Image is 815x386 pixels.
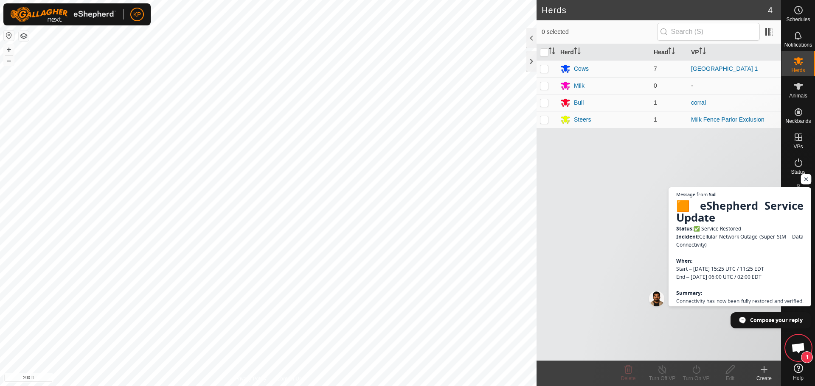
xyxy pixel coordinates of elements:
img: Gallagher Logo [10,7,116,22]
th: Herd [557,44,650,61]
span: 1 [654,116,657,123]
p-sorticon: Activate to sort [548,49,555,56]
div: Steers [574,115,591,124]
div: Bull [574,98,584,107]
span: Neckbands [785,119,811,124]
span: 4 [768,4,773,17]
input: Search (S) [657,23,760,41]
span: Schedules [786,17,810,22]
h2: Herds [542,5,768,15]
span: 1 [654,99,657,106]
div: Create [747,375,781,382]
span: Status [791,169,805,175]
button: – [4,56,14,66]
span: 7 [654,65,657,72]
span: Delete [621,375,636,381]
span: Herds [791,68,805,73]
td: - [688,77,781,94]
th: VP [688,44,781,61]
span: Sid [709,192,716,197]
span: Help [793,375,804,380]
div: Edit [713,375,747,382]
a: Help [781,360,815,384]
span: ✅ Service Restored Cellular Network Outage (Super SIM – Data Connectivity) Start – [DATE] 15:25 U... [676,199,804,386]
a: [GEOGRAPHIC_DATA] 1 [691,65,758,72]
div: Milk [574,81,585,90]
a: Milk Fence Parlor Exclusion [691,116,764,123]
span: 0 [654,82,657,89]
span: Compose your reply [750,313,803,328]
a: Contact Us [277,375,302,383]
button: + [4,44,14,55]
span: Notifications [784,42,812,47]
div: Cows [574,64,589,73]
th: Head [650,44,688,61]
p-sorticon: Activate to sort [574,49,581,56]
a: corral [691,99,706,106]
p-sorticon: Activate to sort [699,49,706,56]
span: 1 [801,351,813,363]
div: Turn On VP [679,375,713,382]
span: Animals [789,93,807,98]
span: KP [133,10,141,19]
p-sorticon: Activate to sort [668,49,675,56]
div: Turn Off VP [645,375,679,382]
span: VPs [793,144,803,149]
button: Map Layers [19,31,29,41]
a: Privacy Policy [235,375,267,383]
span: Message from [676,192,708,197]
button: Reset Map [4,31,14,41]
div: Open chat [786,335,811,361]
span: 0 selected [542,28,657,36]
